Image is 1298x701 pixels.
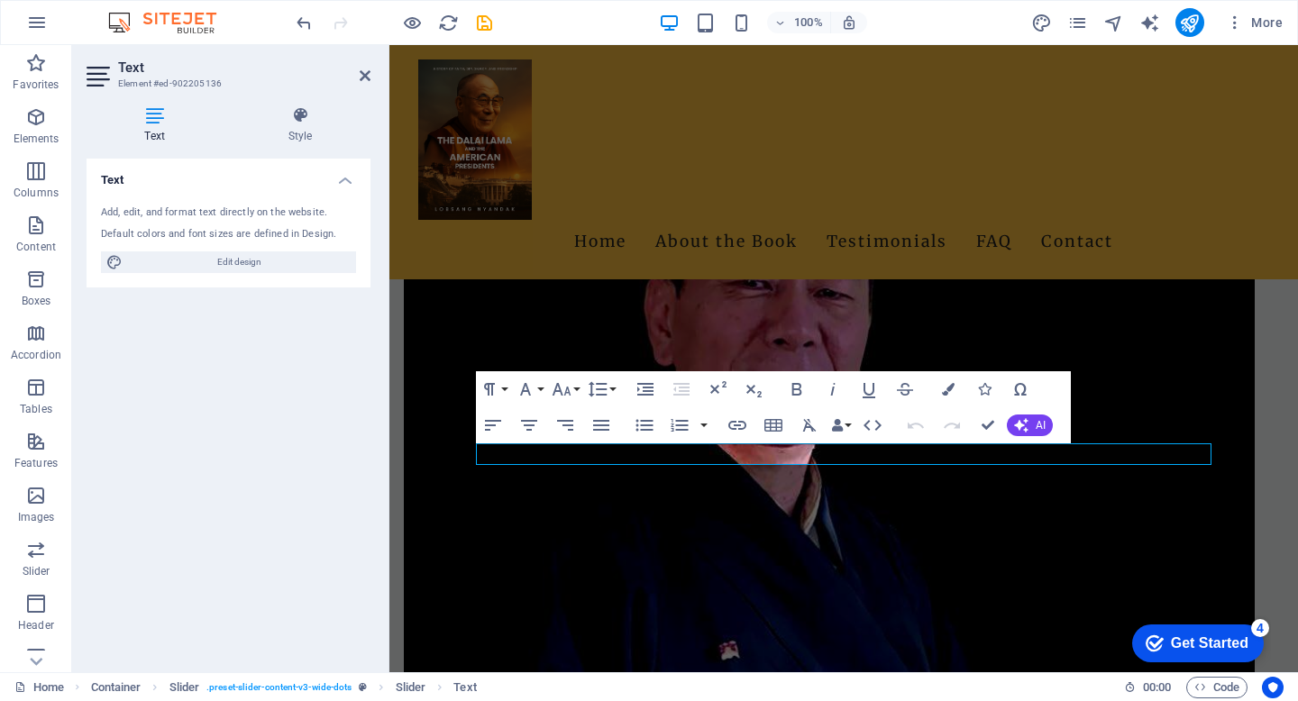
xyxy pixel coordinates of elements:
div: Default colors and font sizes are defined in Design. [101,227,356,242]
i: On resize automatically adjust zoom level to fit chosen device. [841,14,857,31]
button: Ordered List [697,407,711,443]
button: Font Size [548,371,582,407]
button: Icons [967,371,1001,407]
span: Code [1194,677,1239,698]
i: This element is a customizable preset [359,682,367,692]
button: Confirm (⌘+⏎) [971,407,1005,443]
button: Line Height [584,371,618,407]
span: Click to select. Double-click to edit [91,677,142,698]
h6: Session time [1124,677,1172,698]
p: Images [18,510,55,524]
button: Ordered List [663,407,697,443]
p: Slider [23,564,50,578]
h2: Text [118,59,370,76]
button: Edit design [101,251,356,273]
button: Undo (⌘Z) [899,407,933,443]
p: Tables [20,402,52,416]
button: Usercentrics [1262,677,1284,698]
p: Header [18,618,54,633]
button: Unordered List [627,407,662,443]
button: Underline (⌘U) [852,371,886,407]
i: Publish [1179,13,1200,33]
button: Subscript [736,371,771,407]
button: Strikethrough [888,371,922,407]
button: Align Right [548,407,582,443]
span: AI [1036,420,1046,431]
a: Click to cancel selection. Double-click to open Pages [14,677,64,698]
button: Increase Indent [628,371,663,407]
p: Accordion [11,348,61,362]
button: Align Left [476,407,510,443]
i: Design (Ctrl+Alt+Y) [1031,13,1052,33]
span: : [1156,680,1158,694]
button: publish [1175,8,1204,37]
span: Click to select. Double-click to edit [453,677,476,698]
h4: Style [230,106,370,144]
h3: Element #ed-902205136 [118,76,334,92]
button: save [473,12,495,33]
p: Columns [14,186,59,200]
button: Data Bindings [828,407,854,443]
p: Elements [14,132,59,146]
span: Click to select. Double-click to edit [169,677,200,698]
button: pages [1067,12,1089,33]
button: Bold (⌘B) [780,371,814,407]
button: undo [293,12,315,33]
button: Italic (⌘I) [816,371,850,407]
button: Redo (⌘⇧Z) [935,407,969,443]
span: 00 00 [1143,677,1171,698]
button: Code [1186,677,1248,698]
p: Features [14,456,58,470]
button: Click here to leave preview mode and continue editing [401,12,423,33]
div: Get Started [53,20,131,36]
button: Font Family [512,371,546,407]
button: Clear Formatting [792,407,827,443]
h4: Text [87,159,370,191]
div: 4 [133,4,151,22]
button: Align Center [512,407,546,443]
p: Content [16,240,56,254]
button: Insert Table [756,407,791,443]
span: . preset-slider-content-v3-wide-dots [206,677,352,698]
span: Click to select. Double-click to edit [396,677,426,698]
nav: breadcrumb [91,677,477,698]
button: Decrease Indent [664,371,699,407]
h4: Text [87,106,230,144]
button: Colors [931,371,965,407]
button: AI [1007,414,1053,436]
i: Navigator [1103,13,1124,33]
button: reload [437,12,459,33]
button: text_generator [1139,12,1161,33]
button: navigator [1103,12,1125,33]
button: Superscript [700,371,735,407]
button: design [1031,12,1053,33]
button: Align Justify [584,407,618,443]
button: 100% [767,12,831,33]
p: Favorites [13,77,59,92]
div: Get Started 4 items remaining, 20% complete [14,9,146,47]
button: More [1219,8,1290,37]
i: AI Writer [1139,13,1160,33]
h6: 100% [794,12,823,33]
i: Reload page [438,13,459,33]
i: Pages (Ctrl+Alt+S) [1067,13,1088,33]
button: Insert Link [720,407,754,443]
span: More [1226,14,1283,32]
div: Add, edit, and format text directly on the website. [101,205,356,221]
button: HTML [855,407,890,443]
img: Editor Logo [104,12,239,33]
span: Edit design [128,251,351,273]
button: Special Characters [1003,371,1037,407]
button: Paragraph Format [476,371,510,407]
i: Save (Ctrl+S) [474,13,495,33]
p: Boxes [22,294,51,308]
